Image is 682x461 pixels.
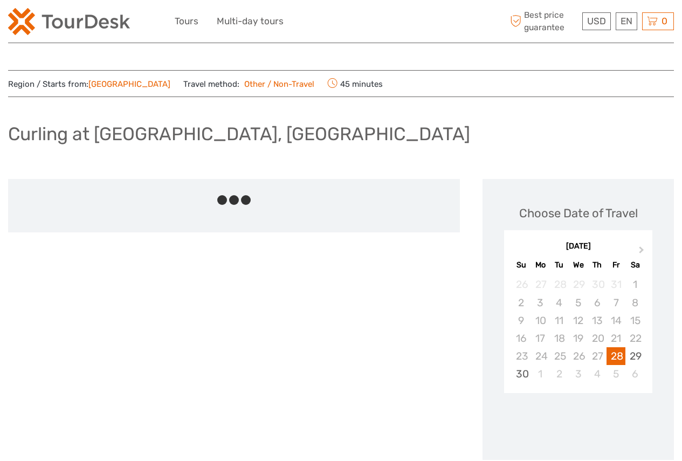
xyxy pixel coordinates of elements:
div: Tu [550,258,569,272]
div: Not available Friday, November 21st, 2025 [607,329,625,347]
div: Not available Saturday, November 1st, 2025 [625,276,644,293]
div: Not available Monday, November 3rd, 2025 [531,294,550,312]
div: Fr [607,258,625,272]
div: Not available Friday, October 31st, 2025 [607,276,625,293]
div: Not available Friday, November 14th, 2025 [607,312,625,329]
div: Choose Tuesday, December 2nd, 2025 [550,365,569,383]
div: Not available Sunday, November 23rd, 2025 [512,347,531,365]
div: Choose Saturday, November 29th, 2025 [625,347,644,365]
span: USD [587,16,606,26]
div: Loading... [575,421,582,428]
div: Not available Saturday, November 15th, 2025 [625,312,644,329]
div: Not available Monday, November 10th, 2025 [531,312,550,329]
div: Not available Monday, November 24th, 2025 [531,347,550,365]
a: Multi-day tours [217,13,284,29]
div: Choose Date of Travel [519,205,638,222]
div: Choose Friday, November 28th, 2025 [607,347,625,365]
div: Not available Tuesday, November 25th, 2025 [550,347,569,365]
div: EN [616,12,637,30]
a: Other / Non-Travel [239,79,314,89]
div: Not available Thursday, November 13th, 2025 [588,312,607,329]
div: Not available Monday, November 17th, 2025 [531,329,550,347]
div: Not available Monday, October 27th, 2025 [531,276,550,293]
span: 45 minutes [327,76,383,91]
div: Not available Sunday, November 2nd, 2025 [512,294,531,312]
span: Region / Starts from: [8,79,170,90]
span: 0 [660,16,669,26]
div: Choose Thursday, December 4th, 2025 [588,365,607,383]
div: Not available Tuesday, November 4th, 2025 [550,294,569,312]
img: 2254-3441b4b5-4e5f-4d00-b396-31f1d84a6ebf_logo_small.png [8,8,130,35]
div: Not available Tuesday, October 28th, 2025 [550,276,569,293]
div: Not available Sunday, November 16th, 2025 [512,329,531,347]
div: Not available Wednesday, November 26th, 2025 [569,347,588,365]
div: Choose Wednesday, December 3rd, 2025 [569,365,588,383]
h1: Curling at [GEOGRAPHIC_DATA], [GEOGRAPHIC_DATA] [8,123,470,145]
div: Not available Wednesday, October 29th, 2025 [569,276,588,293]
a: [GEOGRAPHIC_DATA] [88,79,170,89]
div: [DATE] [504,241,652,252]
div: Not available Saturday, November 22nd, 2025 [625,329,644,347]
div: Not available Tuesday, November 11th, 2025 [550,312,569,329]
div: Not available Tuesday, November 18th, 2025 [550,329,569,347]
div: Not available Thursday, November 20th, 2025 [588,329,607,347]
div: Th [588,258,607,272]
div: Not available Saturday, November 8th, 2025 [625,294,644,312]
span: Travel method: [183,76,314,91]
div: Not available Wednesday, November 19th, 2025 [569,329,588,347]
div: month 2025-11 [507,276,649,383]
div: Sa [625,258,644,272]
div: Mo [531,258,550,272]
div: Choose Monday, December 1st, 2025 [531,365,550,383]
div: Not available Thursday, October 30th, 2025 [588,276,607,293]
div: Not available Friday, November 7th, 2025 [607,294,625,312]
div: Not available Sunday, October 26th, 2025 [512,276,531,293]
span: Best price guarantee [507,9,580,33]
a: Tours [175,13,198,29]
div: Choose Saturday, December 6th, 2025 [625,365,644,383]
div: Not available Thursday, November 6th, 2025 [588,294,607,312]
div: Choose Friday, December 5th, 2025 [607,365,625,383]
div: Not available Wednesday, November 5th, 2025 [569,294,588,312]
div: Not available Wednesday, November 12th, 2025 [569,312,588,329]
div: Su [512,258,531,272]
div: Not available Thursday, November 27th, 2025 [588,347,607,365]
div: Choose Sunday, November 30th, 2025 [512,365,531,383]
div: We [569,258,588,272]
button: Next Month [634,244,651,261]
div: Not available Sunday, November 9th, 2025 [512,312,531,329]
